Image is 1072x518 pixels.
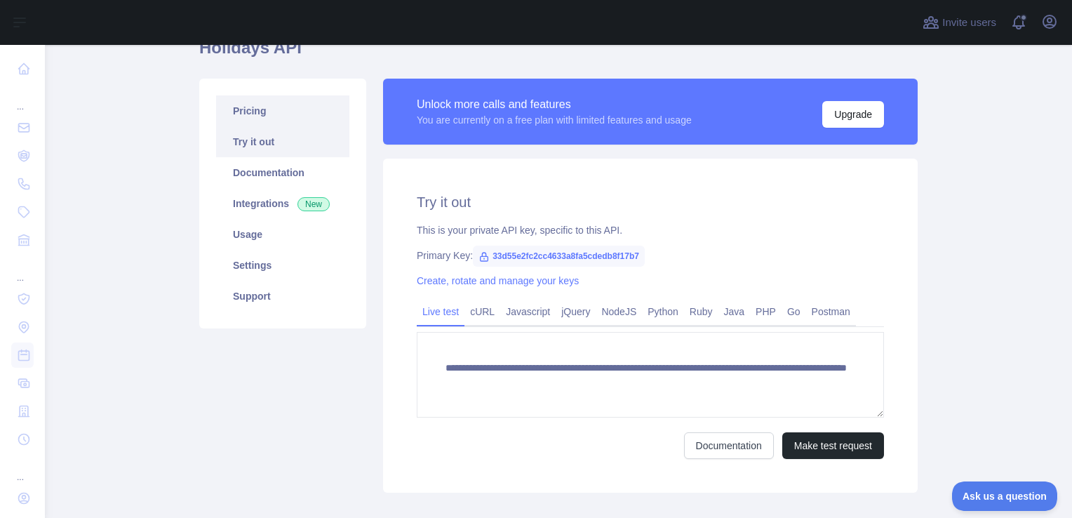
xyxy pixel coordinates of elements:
iframe: Toggle Customer Support [952,482,1058,511]
button: Upgrade [822,101,884,128]
a: Documentation [684,432,774,459]
a: Python [642,300,684,323]
span: 33d55e2fc2cc4633a8fa5cdedb8f17b7 [473,246,645,267]
div: You are currently on a free plan with limited features and usage [417,113,692,127]
a: Documentation [216,157,349,188]
a: Settings [216,250,349,281]
span: Invite users [942,15,996,31]
a: Postman [806,300,856,323]
h2: Try it out [417,192,884,212]
a: Support [216,281,349,312]
span: New [297,197,330,211]
div: This is your private API key, specific to this API. [417,223,884,237]
button: Invite users [920,11,999,34]
div: Primary Key: [417,248,884,263]
a: Javascript [500,300,556,323]
h1: Holidays API [199,36,918,70]
a: Pricing [216,95,349,126]
div: ... [11,84,34,112]
div: Unlock more calls and features [417,96,692,113]
a: Ruby [684,300,718,323]
a: PHP [750,300,782,323]
a: Go [782,300,806,323]
button: Make test request [782,432,884,459]
div: ... [11,255,34,284]
a: Create, rotate and manage your keys [417,275,579,286]
a: NodeJS [596,300,642,323]
a: Integrations New [216,188,349,219]
div: ... [11,455,34,483]
a: Usage [216,219,349,250]
a: Live test [417,300,464,323]
a: Java [718,300,751,323]
a: Try it out [216,126,349,157]
a: cURL [464,300,500,323]
a: jQuery [556,300,596,323]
